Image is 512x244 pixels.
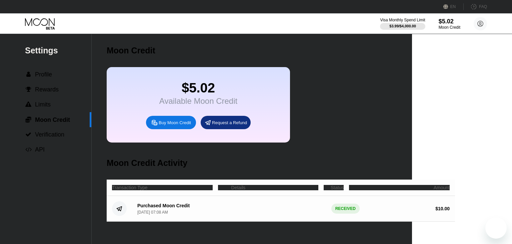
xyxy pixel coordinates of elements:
div: $ 10.00 [435,206,450,211]
div: RECEIVED [331,204,360,214]
div: Available Moon Credit [159,96,237,106]
span: Profile [35,71,52,78]
div: Buy Moon Credit [146,116,196,129]
div: Buy Moon Credit [159,120,191,126]
div: $5.02Moon Credit [439,18,460,30]
div: Details [231,185,246,190]
span:  [25,101,31,107]
iframe: Button to launch messaging window, conversation in progress [485,217,507,239]
span: Moon Credit [35,116,70,123]
div: Transaction Type [112,185,148,190]
span:  [26,86,31,92]
div: FAQ [464,3,487,10]
span: Limits [35,101,51,108]
span:  [26,71,31,77]
div: Status [331,185,344,190]
span:  [25,147,32,153]
div: Visa Monthly Spend Limit [380,18,425,22]
div: $5.02 [439,18,460,25]
div: $3.99 / $4,000.00 [389,24,416,28]
div: Moon Credit [439,25,460,30]
div: EN [443,3,464,10]
span:  [25,132,31,138]
span: API [35,146,45,153]
div:  [25,86,32,92]
div:  [25,71,32,77]
div:  [25,101,32,107]
div: EN [450,4,456,9]
div: Visa Monthly Spend Limit$3.99/$4,000.00 [380,18,425,30]
div:  [25,116,32,123]
div: $5.02 [159,80,237,95]
div: Request a Refund [201,116,251,129]
div: Purchased Moon Credit [137,203,190,208]
div:  [25,132,32,138]
span:  [25,116,31,123]
span: Rewards [35,86,59,93]
div: FAQ [479,4,487,9]
div: Moon Credit Activity [107,158,187,168]
div: Request a Refund [212,120,247,126]
div: Amount [434,185,450,190]
div: [DATE] 07:08 AM [137,210,168,215]
div: Moon Credit [107,46,155,55]
span: Verification [35,131,64,138]
div: Settings [25,46,91,55]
